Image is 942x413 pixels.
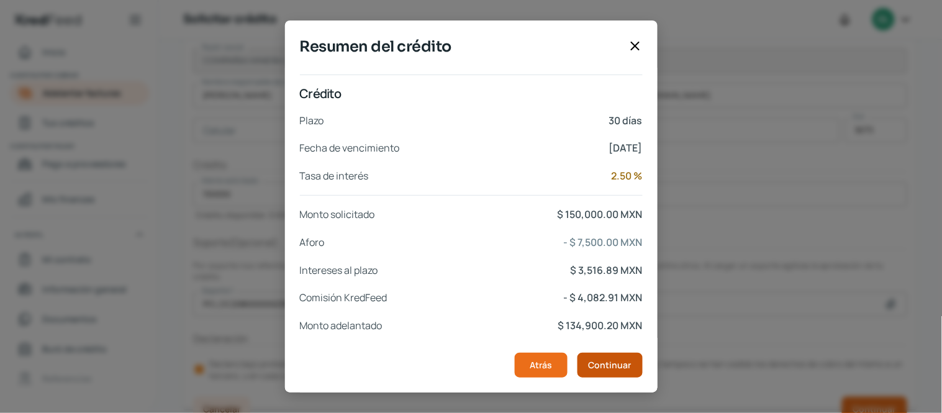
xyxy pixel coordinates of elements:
button: Atrás [515,353,568,378]
p: Comisión KredFeed [300,289,387,307]
span: Atrás [530,361,552,370]
p: Plazo [300,112,324,130]
p: Aforo [300,234,325,252]
span: Continuar [589,361,632,370]
p: Intereses al plazo [300,261,378,279]
p: - $ 4,082.91 MXN [564,289,643,307]
p: Monto solicitado [300,206,375,224]
p: $ 134,900.20 MXN [558,317,643,335]
p: $ 3,516.89 MXN [571,261,643,279]
p: Monto adelantado [300,317,383,335]
p: Tasa de interés [300,167,369,185]
p: [DATE] [609,139,643,157]
p: 30 días [609,112,643,130]
p: Fecha de vencimiento [300,139,400,157]
p: 2.50 % [612,167,643,185]
p: Crédito [300,85,643,102]
button: Continuar [577,353,643,378]
span: Resumen del crédito [300,35,623,58]
p: - $ 7,500.00 MXN [564,234,643,252]
p: $ 150,000.00 MXN [558,206,643,224]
